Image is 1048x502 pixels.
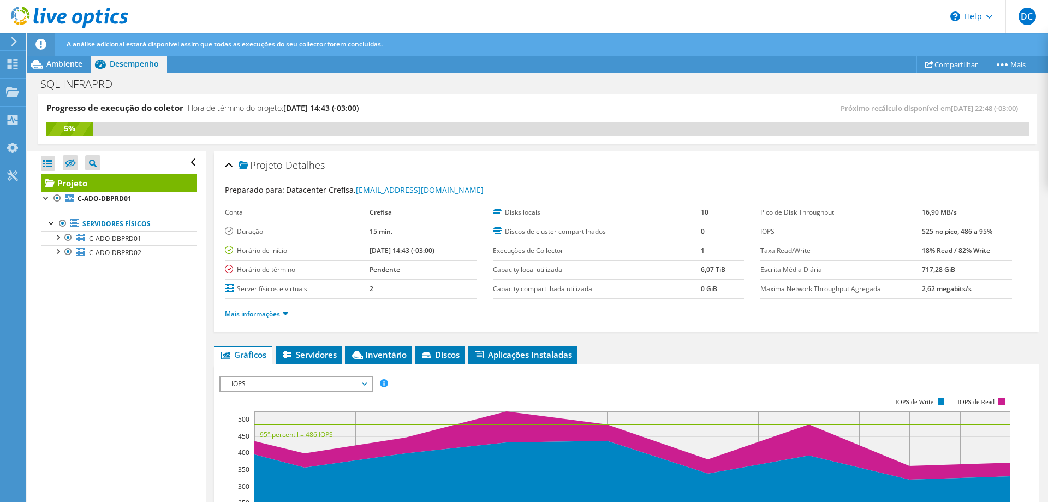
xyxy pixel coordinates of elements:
a: [EMAIL_ADDRESS][DOMAIN_NAME] [356,185,484,195]
a: Compartilhar [916,56,986,73]
b: Pendente [370,265,400,274]
label: Pico de Disk Throughput [760,207,922,218]
span: Próximo recálculo disponível em [841,103,1023,113]
label: Escrita Média Diária [760,264,922,275]
label: Conta [225,207,370,218]
span: DC [1019,8,1036,25]
b: Crefisa [370,208,392,217]
span: Detalhes [285,158,325,172]
label: Duração [225,226,370,237]
span: Ambiente [46,58,82,69]
b: 16,90 MB/s [922,208,957,217]
b: [DATE] 14:43 (-03:00) [370,246,434,255]
b: 0 [701,227,705,236]
span: Servidores [281,349,337,360]
a: Mais informações [225,309,288,318]
label: Taxa Read/Write [760,245,922,256]
b: 1 [701,246,705,255]
b: C-ADO-DBPRD01 [78,194,132,203]
a: C-ADO-DBPRD01 [41,192,197,206]
label: Preparado para: [225,185,284,195]
label: Disks locais [493,207,701,218]
b: 18% Read / 82% Write [922,246,990,255]
text: 450 [238,432,249,441]
b: 10 [701,208,708,217]
svg: \n [950,11,960,21]
a: Projeto [41,174,197,192]
text: IOPS de Read [957,398,995,406]
label: Capacity local utilizada [493,264,701,275]
label: Capacity compartilhada utilizada [493,284,701,294]
text: 500 [238,415,249,424]
span: Projeto [239,160,283,171]
b: 2 [370,284,373,293]
label: IOPS [760,226,922,237]
a: C-ADO-DBPRD02 [41,245,197,259]
h1: SQL INFRAPRD [35,78,129,90]
label: Discos de cluster compartilhados [493,226,701,237]
text: 350 [238,465,249,474]
label: Execuções de Collector [493,245,701,256]
b: 0 GiB [701,284,717,293]
span: Inventário [350,349,407,360]
span: Datacenter Crefisa, [286,185,484,195]
label: Server físicos e virtuais [225,284,370,294]
span: Discos [420,349,460,360]
text: 95° percentil = 486 IOPS [260,430,333,439]
b: 15 min. [370,227,392,236]
a: Servidores físicos [41,217,197,231]
text: 300 [238,482,249,491]
span: Gráficos [219,349,266,360]
span: C-ADO-DBPRD02 [89,248,141,257]
span: A análise adicional estará disponível assim que todas as execuções do seu collector forem concluí... [67,39,383,49]
a: Mais [986,56,1034,73]
div: 5% [46,122,93,134]
text: 400 [238,448,249,457]
span: C-ADO-DBPRD01 [89,234,141,243]
b: 6,07 TiB [701,265,725,274]
b: 525 no pico, 486 a 95% [922,227,992,236]
span: Aplicações Instaladas [473,349,572,360]
b: 2,62 megabits/s [922,284,972,293]
span: Desempenho [110,58,159,69]
b: 717,28 GiB [922,265,955,274]
span: [DATE] 22:48 (-03:00) [951,103,1018,113]
text: IOPS de Write [895,398,933,406]
label: Maxima Network Throughput Agregada [760,284,922,294]
a: C-ADO-DBPRD01 [41,231,197,245]
label: Horário de início [225,245,370,256]
span: IOPS [226,377,366,391]
span: [DATE] 14:43 (-03:00) [283,103,359,113]
label: Horário de término [225,264,370,275]
h4: Hora de término do projeto: [188,102,359,114]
